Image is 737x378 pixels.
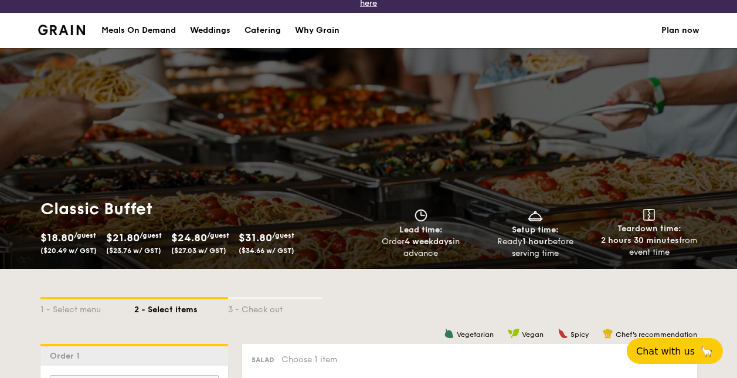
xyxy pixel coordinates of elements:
[50,351,84,361] span: Order 1
[661,13,699,48] a: Plan now
[38,25,86,35] img: Grain
[522,237,548,247] strong: 1 hour
[134,299,228,316] div: 2 - Select items
[190,13,230,48] div: Weddings
[171,247,226,255] span: ($27.03 w/ GST)
[601,235,679,245] strong: 2 hours 30 minutes
[101,13,176,48] div: Meals On Demand
[558,328,568,339] img: icon-spicy.37a8142b.svg
[570,330,589,339] span: Spicy
[74,231,96,239] span: /guest
[272,231,294,239] span: /guest
[508,328,519,339] img: icon-vegan.f8ff3823.svg
[281,355,337,365] span: Choose 1 item
[106,247,161,255] span: ($23.76 w/ GST)
[412,209,430,222] img: icon-clock.2db775ea.svg
[597,235,702,258] div: from event time
[244,13,281,48] div: Catering
[288,13,347,48] a: Why Grain
[183,13,237,48] a: Weddings
[444,328,454,339] img: icon-vegetarian.fe4039eb.svg
[38,25,86,35] a: Logotype
[252,356,274,364] span: Salad
[40,299,134,316] div: 1 - Select menu
[207,231,229,239] span: /guest
[94,13,183,48] a: Meals On Demand
[699,345,714,358] span: 🦙
[617,224,681,234] span: Teardown time:
[40,231,74,244] span: $18.80
[522,330,544,339] span: Vegan
[228,299,322,316] div: 3 - Check out
[603,328,613,339] img: icon-chef-hat.a58ddaea.svg
[527,209,544,222] img: icon-dish.430c3a2e.svg
[140,231,162,239] span: /guest
[483,236,587,259] div: Ready before serving time
[239,231,272,244] span: $31.80
[106,231,140,244] span: $21.80
[616,330,697,339] span: Chef's recommendation
[237,13,288,48] a: Catering
[457,330,494,339] span: Vegetarian
[512,225,559,235] span: Setup time:
[40,198,364,220] h1: Classic Buffet
[40,247,97,255] span: ($20.49 w/ GST)
[171,231,207,244] span: $24.80
[295,13,339,48] div: Why Grain
[369,236,474,259] div: Order in advance
[643,209,655,221] img: icon-teardown.65201eee.svg
[239,247,294,255] span: ($34.66 w/ GST)
[627,338,723,364] button: Chat with us🦙
[405,237,453,247] strong: 4 weekdays
[399,225,443,235] span: Lead time:
[636,346,695,357] span: Chat with us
